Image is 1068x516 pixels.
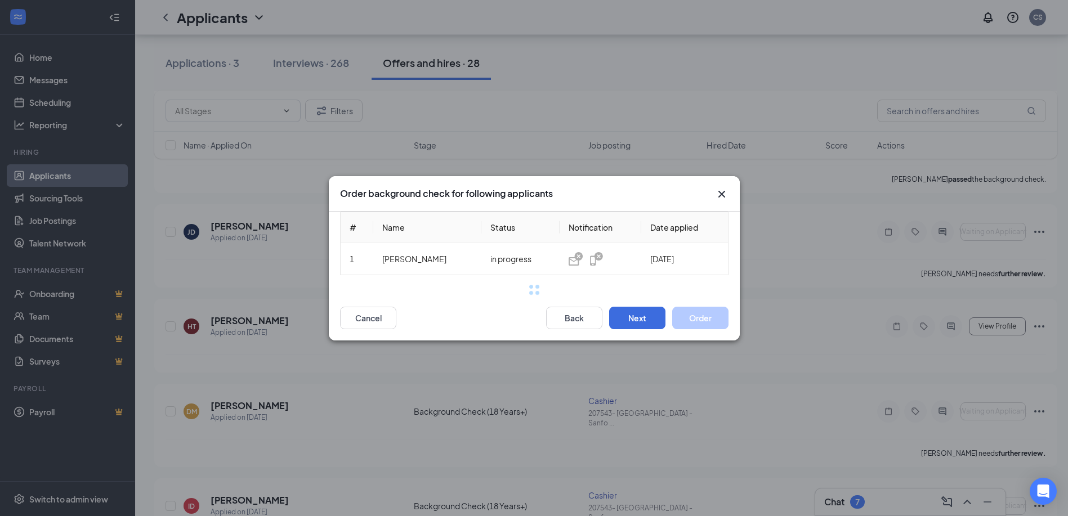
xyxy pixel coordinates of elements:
div: Open Intercom Messenger [1030,478,1057,505]
th: Notification [559,212,641,243]
td: in progress [481,243,559,275]
th: Status [481,212,559,243]
button: Close [715,187,729,201]
th: Name [373,212,481,243]
button: Back [546,307,602,329]
button: Cancel [340,307,396,329]
td: 1 [341,243,373,275]
td: [DATE] [641,243,727,275]
button: Order [672,307,729,329]
th: Date applied [641,212,727,243]
td: [PERSON_NAME] [373,243,481,275]
button: Next [609,307,665,329]
th: # [341,212,373,243]
h3: Order background check for following applicants [340,187,553,200]
svg: Cross [715,187,729,201]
